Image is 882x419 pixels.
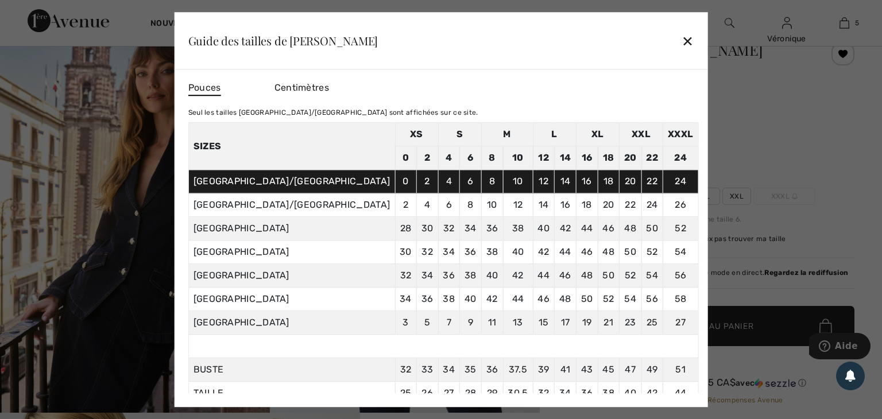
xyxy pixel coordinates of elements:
[481,240,503,264] td: 38
[188,107,699,118] div: Seul les tailles [GEOGRAPHIC_DATA]/[GEOGRAPHIC_DATA] sont affichées sur ce site.
[619,170,641,193] td: 20
[395,264,417,288] td: 32
[576,170,598,193] td: 16
[421,387,433,398] span: 26
[188,240,395,264] td: [GEOGRAPHIC_DATA]
[460,264,482,288] td: 38
[598,170,620,193] td: 18
[438,146,460,170] td: 4
[663,217,698,240] td: 52
[438,193,460,217] td: 6
[438,240,460,264] td: 34
[438,264,460,288] td: 36
[438,217,460,240] td: 32
[675,364,686,375] span: 51
[395,217,417,240] td: 28
[555,288,577,311] td: 48
[663,170,698,193] td: 24
[533,264,555,288] td: 44
[503,217,533,240] td: 38
[663,288,698,311] td: 58
[395,123,438,146] td: XS
[533,123,576,146] td: L
[395,288,417,311] td: 34
[555,240,577,264] td: 44
[460,240,482,264] td: 36
[641,146,663,170] td: 22
[619,288,641,311] td: 54
[641,217,663,240] td: 50
[598,264,620,288] td: 50
[400,387,412,398] span: 25
[663,193,698,217] td: 26
[438,170,460,193] td: 4
[188,311,395,335] td: [GEOGRAPHIC_DATA]
[555,193,577,217] td: 16
[460,288,482,311] td: 40
[533,311,555,335] td: 15
[598,217,620,240] td: 46
[465,387,477,398] span: 28
[421,364,434,375] span: 33
[538,387,550,398] span: 32
[395,146,417,170] td: 0
[625,364,636,375] span: 47
[555,264,577,288] td: 46
[538,364,550,375] span: 39
[416,146,438,170] td: 2
[188,264,395,288] td: [GEOGRAPHIC_DATA]
[416,264,438,288] td: 34
[663,264,698,288] td: 56
[460,311,482,335] td: 9
[663,146,698,170] td: 24
[188,288,395,311] td: [GEOGRAPHIC_DATA]
[581,387,593,398] span: 36
[555,217,577,240] td: 42
[416,217,438,240] td: 30
[598,193,620,217] td: 20
[619,311,641,335] td: 23
[503,311,533,335] td: 13
[486,364,498,375] span: 36
[641,311,663,335] td: 25
[555,311,577,335] td: 17
[619,217,641,240] td: 48
[576,193,598,217] td: 18
[481,288,503,311] td: 42
[465,364,477,375] span: 35
[503,170,533,193] td: 10
[460,217,482,240] td: 34
[438,288,460,311] td: 38
[188,35,378,46] div: Guide des tailles de [PERSON_NAME]
[641,170,663,193] td: 22
[416,311,438,335] td: 5
[416,193,438,217] td: 4
[641,288,663,311] td: 56
[555,146,577,170] td: 14
[533,170,555,193] td: 12
[503,288,533,311] td: 44
[481,217,503,240] td: 36
[481,264,503,288] td: 40
[598,146,620,170] td: 18
[624,387,636,398] span: 40
[188,81,221,96] span: Pouces
[395,240,417,264] td: 30
[663,123,698,146] td: XXXL
[598,240,620,264] td: 48
[188,123,395,170] th: Sizes
[416,288,438,311] td: 36
[395,193,417,217] td: 2
[274,82,329,93] span: Centimètres
[460,193,482,217] td: 8
[481,123,533,146] td: M
[647,387,658,398] span: 42
[188,193,395,217] td: [GEOGRAPHIC_DATA]/[GEOGRAPHIC_DATA]
[416,240,438,264] td: 32
[647,364,658,375] span: 49
[641,264,663,288] td: 54
[576,146,598,170] td: 16
[533,288,555,311] td: 46
[533,217,555,240] td: 40
[395,311,417,335] td: 3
